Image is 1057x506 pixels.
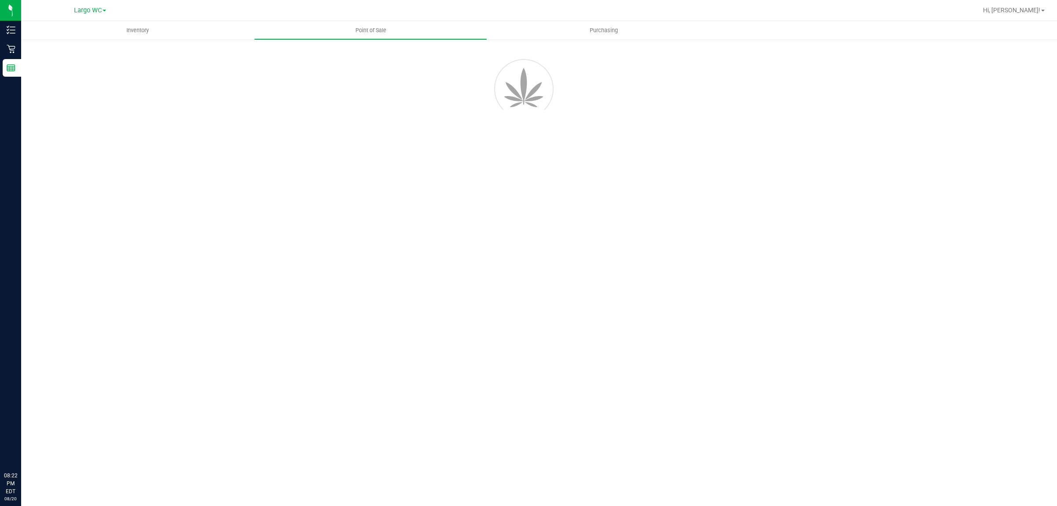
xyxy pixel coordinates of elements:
[487,21,720,40] a: Purchasing
[74,7,102,14] span: Largo WC
[4,472,17,495] p: 08:22 PM EDT
[983,7,1040,14] span: Hi, [PERSON_NAME]!
[254,21,487,40] a: Point of Sale
[115,26,161,34] span: Inventory
[4,495,17,502] p: 08/20
[7,45,15,53] inline-svg: Retail
[7,63,15,72] inline-svg: Reports
[344,26,398,34] span: Point of Sale
[578,26,630,34] span: Purchasing
[7,26,15,34] inline-svg: Inventory
[21,21,254,40] a: Inventory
